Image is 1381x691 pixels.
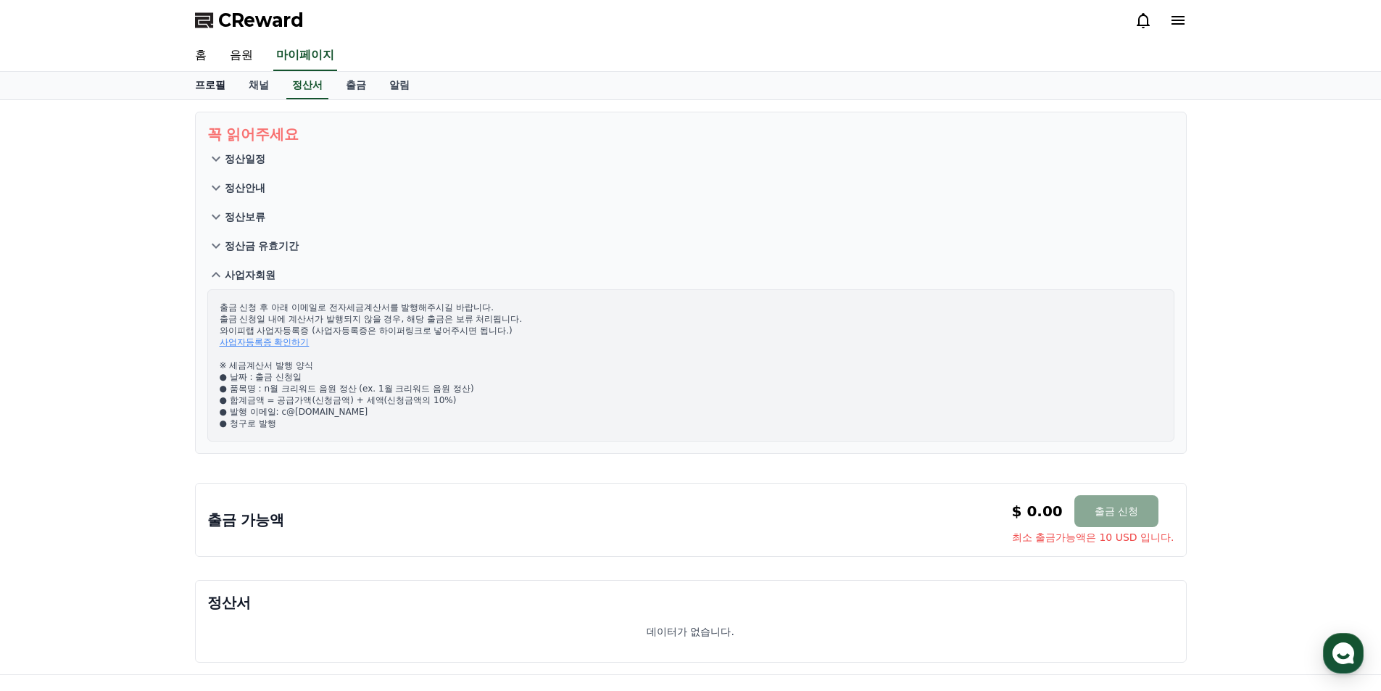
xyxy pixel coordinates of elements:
span: 대화 [133,482,150,494]
p: 정산일정 [225,152,265,166]
p: 데이터가 없습니다. [647,624,734,639]
p: 사업자회원 [225,268,275,282]
a: 설정 [187,460,278,496]
p: $ 0.00 [1012,501,1063,521]
a: 홈 [4,460,96,496]
a: 마이페이지 [273,41,337,71]
p: 정산금 유효기간 [225,239,299,253]
a: CReward [195,9,304,32]
a: 출금 [334,72,378,99]
a: 홈 [183,41,218,71]
p: 꼭 읽어주세요 [207,124,1174,144]
a: 사업자등록증 확인하기 [220,337,310,347]
button: 출금 신청 [1074,495,1158,527]
p: 정산서 [207,592,1174,613]
a: 알림 [378,72,421,99]
button: 정산안내 [207,173,1174,202]
p: 출금 가능액 [207,510,285,530]
a: 프로필 [183,72,237,99]
span: 홈 [46,481,54,493]
a: 대화 [96,460,187,496]
a: 채널 [237,72,281,99]
button: 정산보류 [207,202,1174,231]
p: 정산보류 [225,210,265,224]
button: 정산일정 [207,144,1174,173]
p: 출금 신청 후 아래 이메일로 전자세금계산서를 발행해주시길 바랍니다. 출금 신청일 내에 계산서가 발행되지 않을 경우, 해당 출금은 보류 처리됩니다. 와이피랩 사업자등록증 (사업... [220,302,1162,429]
span: 설정 [224,481,241,493]
a: 정산서 [286,72,328,99]
span: 최소 출금가능액은 10 USD 입니다. [1012,530,1174,545]
a: 음원 [218,41,265,71]
button: 정산금 유효기간 [207,231,1174,260]
span: CReward [218,9,304,32]
p: 정산안내 [225,181,265,195]
button: 사업자회원 [207,260,1174,289]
